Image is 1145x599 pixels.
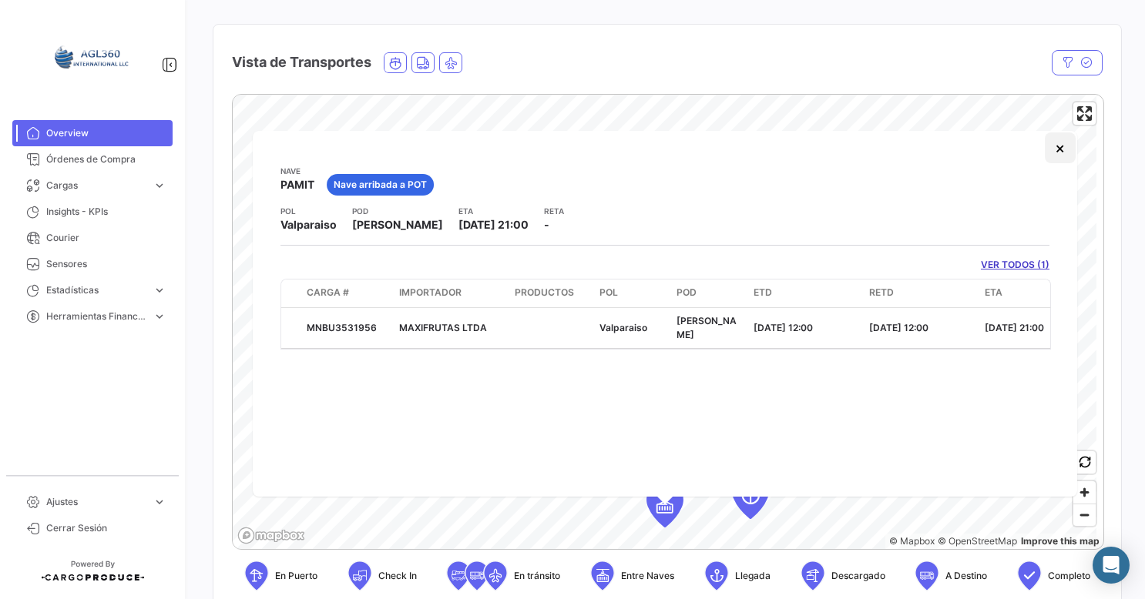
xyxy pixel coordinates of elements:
[754,286,772,299] span: ETD
[979,279,1094,307] datatable-header-cell: ETA
[233,95,1096,550] canvas: Map
[12,199,173,225] a: Insights - KPIs
[1045,132,1076,163] button: Close popup
[544,205,564,217] app-card-info-title: RETA
[275,569,317,583] span: En Puerto
[599,322,647,333] span: Valparaiso
[677,315,737,340] span: [PERSON_NAME]
[280,205,337,217] app-card-info-title: POL
[544,218,549,231] span: -
[945,569,987,583] span: A Destino
[599,286,618,299] span: POL
[280,177,314,192] span: PAMIT
[985,322,1044,333] span: [DATE] 21:00
[54,18,131,95] img: 64a6efb6-309f-488a-b1f1-3442125ebd42.png
[621,569,674,583] span: Entre Naves
[153,179,166,192] span: expand_more
[1093,547,1130,584] div: Abrir Intercom Messenger
[938,535,1017,547] a: OpenStreetMap
[869,286,894,299] span: RETD
[869,322,928,333] span: [DATE] 12:00
[46,283,146,297] span: Estadísticas
[334,178,427,192] span: Nave arribada a POT
[677,286,697,299] span: POD
[509,279,593,307] datatable-header-cell: Productos
[280,217,337,233] span: Valparaiso
[46,521,166,535] span: Cerrar Sesión
[352,205,443,217] app-card-info-title: POD
[1073,102,1096,125] button: Enter fullscreen
[46,310,146,323] span: Herramientas Financieras
[301,279,393,307] datatable-header-cell: Carga #
[12,120,173,146] a: Overview
[458,205,529,217] app-card-info-title: ETA
[670,279,747,307] datatable-header-cell: POD
[153,310,166,323] span: expand_more
[153,495,166,509] span: expand_more
[46,231,166,245] span: Courier
[12,225,173,251] a: Courier
[352,217,443,233] span: [PERSON_NAME]
[1073,504,1096,526] button: Zoom out
[307,321,387,335] div: MNBU3531956
[458,218,529,231] span: [DATE] 21:00
[412,53,434,72] button: Land
[440,53,462,72] button: Air
[232,52,371,73] h4: Vista de Transportes
[831,569,885,583] span: Descargado
[399,322,487,333] span: MAXIFRUTAS LTDA
[514,569,560,583] span: En tránsito
[237,527,305,544] a: Mapbox logo
[646,481,683,527] div: Map marker
[863,279,979,307] datatable-header-cell: RETD
[593,279,670,307] datatable-header-cell: POL
[1021,535,1100,547] a: Map feedback
[981,258,1049,272] a: VER TODOS (1)
[1073,481,1096,504] button: Zoom in
[985,286,1002,299] span: ETA
[889,535,935,547] a: Mapbox
[307,286,349,299] span: Carga #
[1073,504,1096,526] span: Zoom out
[46,257,166,271] span: Sensores
[735,569,771,583] span: Llegada
[754,322,813,333] span: [DATE] 12:00
[12,146,173,172] a: Órdenes de Compra
[747,279,863,307] datatable-header-cell: ETD
[393,279,509,307] datatable-header-cell: Importador
[153,283,166,297] span: expand_more
[46,205,166,219] span: Insights - KPIs
[46,152,166,166] span: Órdenes de Compra
[384,53,406,72] button: Ocean
[46,495,146,509] span: Ajustes
[280,165,314,177] app-card-info-title: Nave
[378,569,417,583] span: Check In
[515,286,574,299] span: Productos
[1048,569,1090,583] span: Completo
[46,179,146,192] span: Cargas
[12,251,173,277] a: Sensores
[399,286,462,299] span: Importador
[46,126,166,140] span: Overview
